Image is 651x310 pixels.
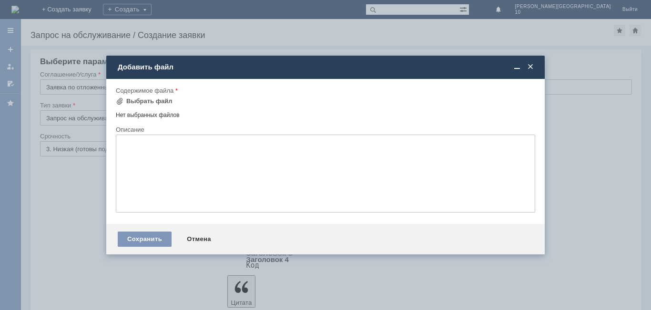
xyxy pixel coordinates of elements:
[116,126,533,133] div: Описание
[116,87,533,94] div: Содержимое файла
[4,4,139,11] div: просьба удалить
[116,108,535,119] div: Нет выбранных файлов
[118,63,535,71] div: Добавить файл
[512,63,522,71] span: Свернуть (Ctrl + M)
[526,63,535,71] span: Закрыть
[126,97,173,105] div: Выбрать файл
